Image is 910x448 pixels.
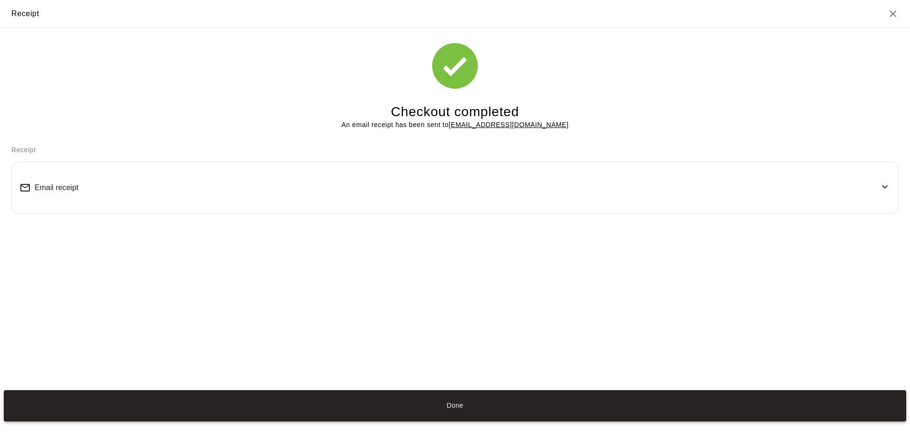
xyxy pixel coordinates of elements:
button: Close [887,8,899,19]
span: Email receipt [35,183,78,192]
button: Done [4,390,906,421]
div: Receipt [11,8,39,20]
u: [EMAIL_ADDRESS][DOMAIN_NAME] [449,121,569,128]
h4: Checkout completed [391,104,519,120]
p: An email receipt has been sent to [341,120,568,130]
p: Receipt [11,145,899,155]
